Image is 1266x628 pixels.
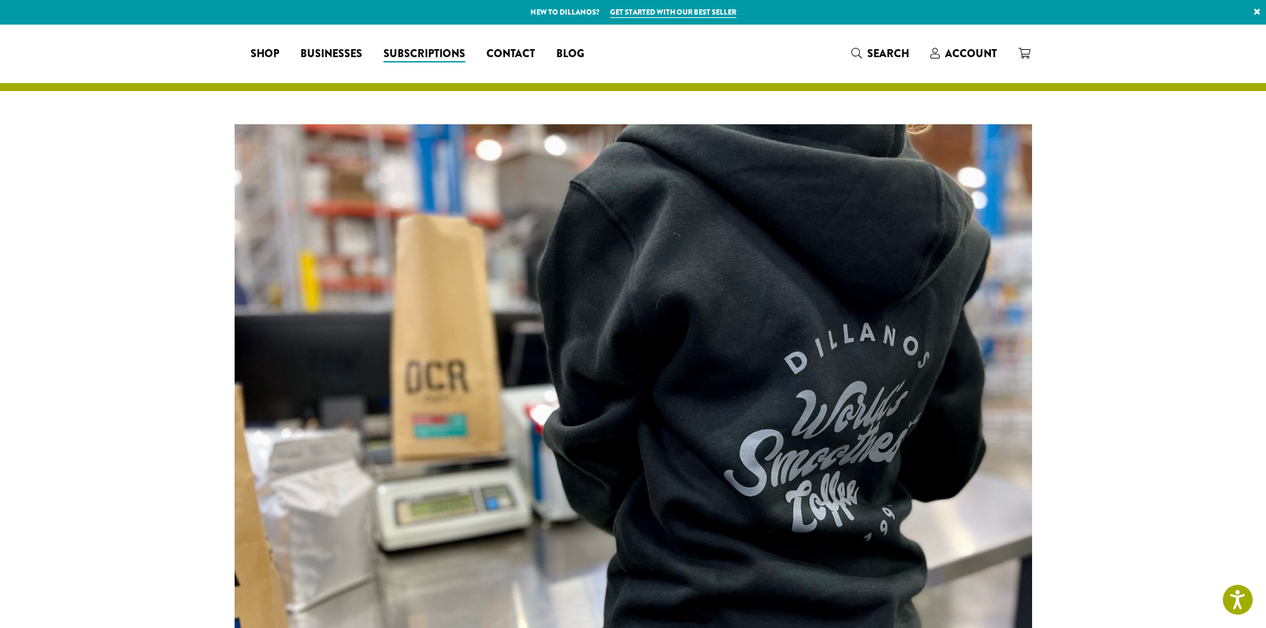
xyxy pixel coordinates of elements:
[841,43,920,64] a: Search
[867,46,909,61] span: Search
[240,43,290,64] a: Shop
[610,7,736,18] a: Get started with our best seller
[556,46,584,62] span: Blog
[251,46,279,62] span: Shop
[945,46,997,61] span: Account
[300,46,362,62] span: Businesses
[383,46,465,62] span: Subscriptions
[486,46,535,62] span: Contact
